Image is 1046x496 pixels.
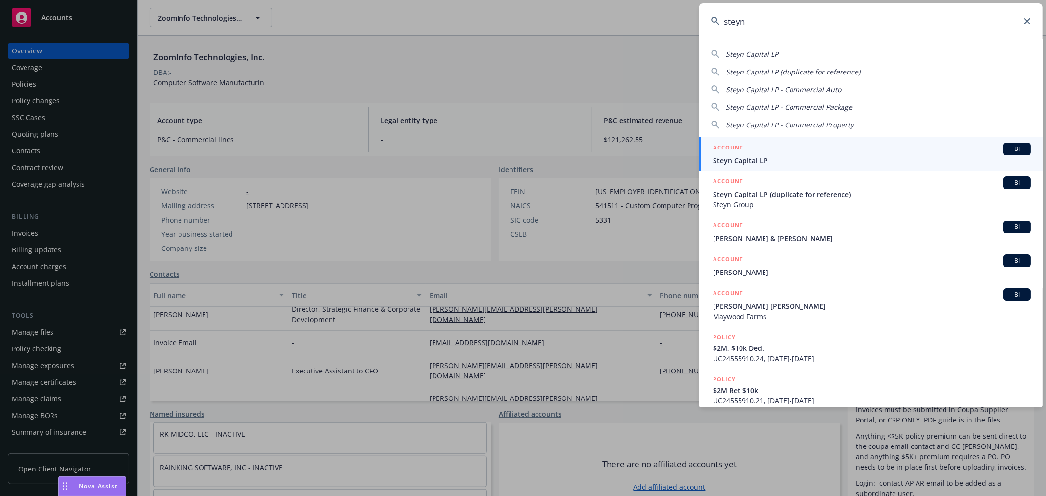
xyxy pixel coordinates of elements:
span: Maywood Farms [713,311,1031,322]
span: BI [1007,256,1027,265]
h5: ACCOUNT [713,176,743,188]
span: Steyn Capital LP - Commercial Auto [726,85,841,94]
h5: ACCOUNT [713,221,743,232]
input: Search... [699,3,1043,39]
h5: ACCOUNT [713,143,743,154]
h5: POLICY [713,332,736,342]
span: BI [1007,145,1027,153]
a: POLICY$2M Ret $10kUC24555910.21, [DATE]-[DATE] [699,369,1043,411]
span: $2M Ret $10k [713,385,1031,396]
h5: ACCOUNT [713,254,743,266]
span: Steyn Capital LP - Commercial Property [726,120,854,129]
h5: ACCOUNT [713,288,743,300]
span: Steyn Capital LP - Commercial Package [726,102,852,112]
span: Steyn Capital LP [726,50,778,59]
span: [PERSON_NAME] [713,267,1031,277]
a: ACCOUNTBISteyn Capital LP [699,137,1043,171]
a: POLICY$2M, $10k Ded.UC24555910.24, [DATE]-[DATE] [699,327,1043,369]
span: [PERSON_NAME] & [PERSON_NAME] [713,233,1031,244]
button: Nova Assist [58,476,126,496]
span: Steyn Capital LP (duplicate for reference) [713,189,1031,199]
a: ACCOUNTBI[PERSON_NAME] & [PERSON_NAME] [699,215,1043,249]
span: Steyn Capital LP (duplicate for reference) [726,67,860,76]
h5: POLICY [713,374,736,384]
span: BI [1007,223,1027,231]
span: Steyn Group [713,199,1031,210]
span: Nova Assist [79,482,118,490]
a: ACCOUNTBI[PERSON_NAME] [699,249,1043,283]
span: BI [1007,178,1027,187]
a: ACCOUNTBISteyn Capital LP (duplicate for reference)Steyn Group [699,171,1043,215]
span: UC24555910.21, [DATE]-[DATE] [713,396,1031,406]
span: Steyn Capital LP [713,155,1031,166]
span: [PERSON_NAME] [PERSON_NAME] [713,301,1031,311]
span: BI [1007,290,1027,299]
div: Drag to move [59,477,71,496]
a: ACCOUNTBI[PERSON_NAME] [PERSON_NAME]Maywood Farms [699,283,1043,327]
span: $2M, $10k Ded. [713,343,1031,353]
span: UC24555910.24, [DATE]-[DATE] [713,353,1031,364]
